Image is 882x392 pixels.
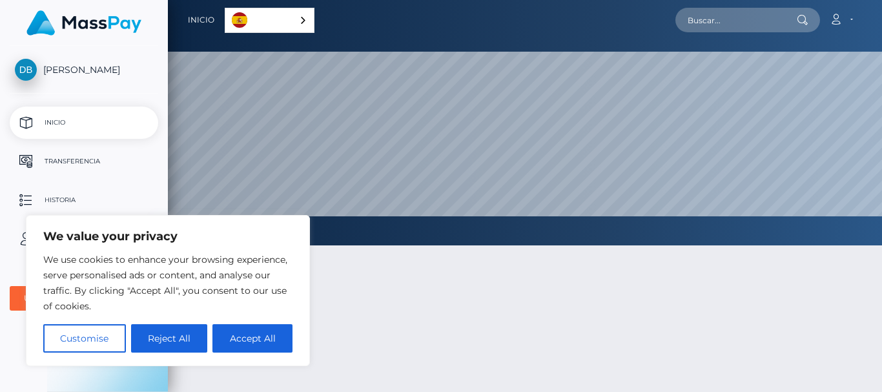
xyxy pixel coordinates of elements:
a: Inicio [188,6,214,34]
aside: Language selected: Español [225,8,314,33]
input: Buscar... [675,8,797,32]
div: We value your privacy [26,215,310,366]
button: Accept All [212,324,292,353]
p: Transferencia [15,152,153,171]
p: We value your privacy [43,229,292,244]
p: We use cookies to enhance your browsing experience, serve personalised ads or content, and analys... [43,252,292,314]
div: User Agreements [24,293,130,304]
span: [PERSON_NAME] [10,64,158,76]
button: Reject All [131,324,208,353]
a: Transferencia [10,145,158,178]
button: User Agreements [10,286,158,311]
p: Perfil del usuario [15,229,153,249]
div: Language [225,8,314,33]
a: Historia [10,184,158,216]
p: Inicio [15,113,153,132]
a: Inicio [10,107,158,139]
a: Español [225,8,314,32]
img: MassPay [26,10,141,36]
a: Perfil del usuario [10,223,158,255]
button: Customise [43,324,126,353]
p: Historia [15,191,153,210]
